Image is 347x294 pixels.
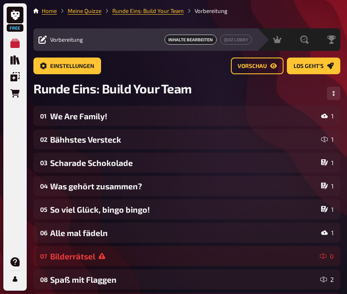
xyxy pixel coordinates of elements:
[50,63,94,69] span: Einstellungen
[327,87,340,100] button: Reihenfolge anpassen
[321,183,334,189] div: 1
[42,7,57,15] li: Home
[321,136,334,143] div: 1
[287,58,340,74] button: Los geht's
[42,8,57,14] a: Home
[184,7,228,15] li: Vorbereitung
[50,275,317,284] div: Spaß mit Flaggen
[40,276,47,283] div: 08
[8,25,23,30] span: Free
[101,7,184,15] li: Runde Eins: Build Your Team
[321,206,334,213] div: 1
[320,276,334,283] div: 2
[321,113,334,119] div: 1
[33,81,192,96] span: Runde Eins: Build Your Team
[40,182,47,190] div: 04
[57,7,101,15] li: Meine Quizze
[50,205,318,214] div: So viel Glück, bingo bingo!
[112,8,184,14] a: Runde Eins: Build Your Team
[294,63,324,69] span: Los geht's
[50,36,83,43] span: Vorbereitung
[50,228,318,238] div: Alle mal fädeln
[40,112,47,120] div: 01
[50,181,318,191] div: Was gehört zusammen?
[231,58,284,74] button: Vorschau
[50,111,318,121] div: We Are Family!
[50,135,318,144] div: Bähhstes Versteck
[40,159,47,166] div: 03
[320,253,334,259] div: 0
[40,229,47,236] div: 06
[321,229,334,236] div: 1
[220,35,252,45] button: Quiz Lobby
[40,206,47,213] div: 05
[68,8,101,14] a: Meine Quizze
[50,158,318,168] div: Scharade Schokolade
[165,35,217,45] a: Inhalte Bearbeiten
[33,58,101,74] button: Einstellungen
[40,136,47,143] div: 02
[40,252,47,260] div: 07
[321,159,334,166] div: 1
[50,251,317,261] div: Bilderrätsel
[238,63,267,69] span: Vorschau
